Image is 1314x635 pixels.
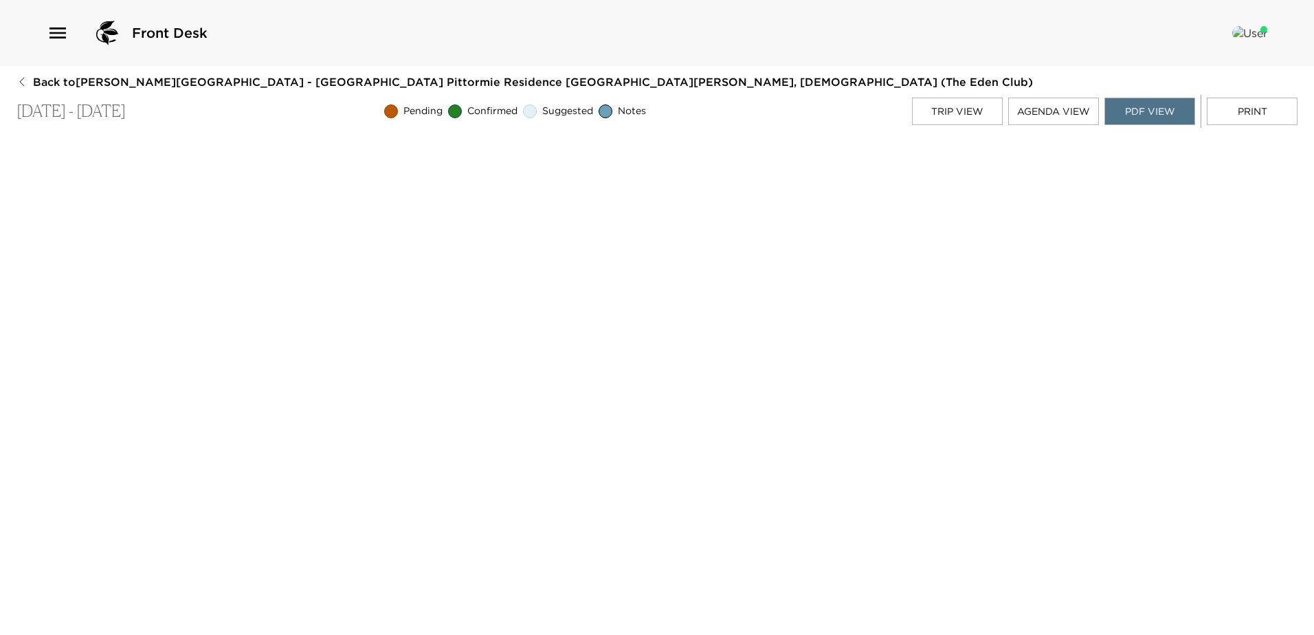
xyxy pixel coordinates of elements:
span: Pending [403,104,443,118]
iframe: Trip PDF [16,133,1298,623]
p: [DATE] - [DATE] [16,102,126,122]
button: Agenda View [1008,98,1099,125]
span: Confirmed [467,104,517,118]
button: PDF View [1104,98,1195,125]
span: Front Desk [132,23,208,43]
span: Back to [PERSON_NAME][GEOGRAPHIC_DATA] - [GEOGRAPHIC_DATA] Pittormie Residence [GEOGRAPHIC_DATA][... [33,74,1033,89]
button: Trip View [912,98,1003,125]
button: Back to[PERSON_NAME][GEOGRAPHIC_DATA] - [GEOGRAPHIC_DATA] Pittormie Residence [GEOGRAPHIC_DATA][P... [16,74,1033,89]
span: Notes [618,104,646,118]
button: Print [1207,98,1298,125]
span: Suggested [542,104,593,118]
img: User [1232,26,1267,40]
img: logo [91,16,124,49]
